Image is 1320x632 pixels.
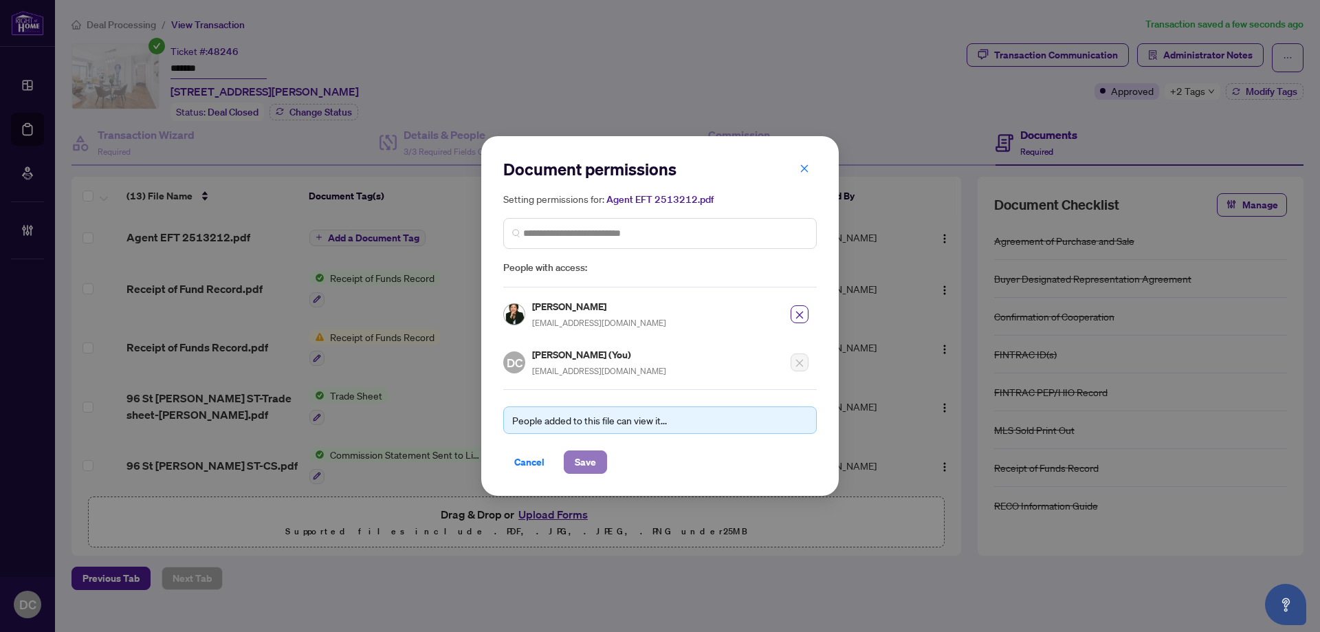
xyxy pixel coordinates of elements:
[795,310,804,320] span: close
[514,451,544,473] span: Cancel
[800,164,809,173] span: close
[503,260,817,276] span: People with access:
[504,304,525,325] img: Profile Icon
[532,366,666,376] span: [EMAIL_ADDRESS][DOMAIN_NAME]
[503,191,817,207] h5: Setting permissions for:
[506,353,522,372] span: DC
[532,298,666,314] h5: [PERSON_NAME]
[532,347,666,362] h5: [PERSON_NAME] (You)
[564,450,607,474] button: Save
[512,229,520,237] img: search_icon
[512,413,808,428] div: People added to this file can view it...
[532,318,666,328] span: [EMAIL_ADDRESS][DOMAIN_NAME]
[503,450,555,474] button: Cancel
[606,193,714,206] span: Agent EFT 2513212.pdf
[575,451,596,473] span: Save
[1265,584,1306,625] button: Open asap
[503,158,817,180] h2: Document permissions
